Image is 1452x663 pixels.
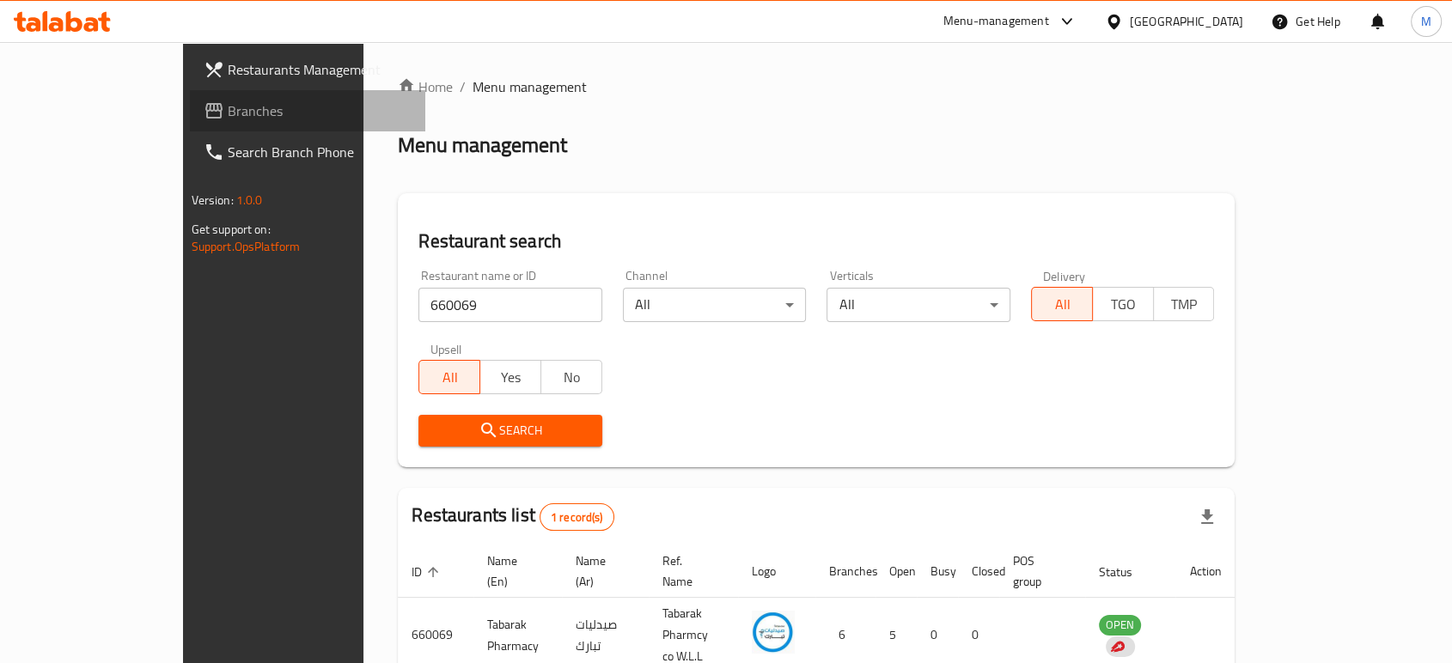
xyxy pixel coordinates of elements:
[228,142,412,162] span: Search Branch Phone
[190,49,425,90] a: Restaurants Management
[1421,12,1431,31] span: M
[236,189,263,211] span: 1.0.0
[1153,287,1215,321] button: TMP
[1106,636,1135,657] div: Indicates that the vendor menu management has been moved to DH Catalog service
[815,545,875,598] th: Branches
[430,343,462,355] label: Upsell
[1099,562,1155,582] span: Status
[487,365,534,390] span: Yes
[1043,270,1086,282] label: Delivery
[398,76,453,97] a: Home
[398,76,1235,97] nav: breadcrumb
[1039,292,1086,317] span: All
[412,562,444,582] span: ID
[1092,287,1154,321] button: TGO
[1130,12,1243,31] div: [GEOGRAPHIC_DATA]
[958,545,999,598] th: Closed
[473,76,587,97] span: Menu management
[540,360,602,394] button: No
[576,550,629,592] span: Name (Ar)
[192,235,301,258] a: Support.OpsPlatform
[1100,292,1147,317] span: TGO
[418,288,602,322] input: Search for restaurant name or ID..
[228,100,412,121] span: Branches
[426,365,473,390] span: All
[738,545,815,598] th: Logo
[540,503,614,531] div: Total records count
[487,550,540,592] span: Name (En)
[1099,615,1141,636] div: OPEN
[875,545,917,598] th: Open
[1109,639,1125,654] img: delivery hero logo
[418,360,480,394] button: All
[190,131,425,173] a: Search Branch Phone
[1161,292,1208,317] span: TMP
[418,415,602,447] button: Search
[192,218,271,240] span: Get support on:
[190,90,425,131] a: Branches
[1187,496,1228,538] div: Export file
[1175,545,1235,598] th: Action
[460,76,466,97] li: /
[752,611,795,654] img: Tabarak Pharmacy
[662,550,717,592] span: Ref. Name
[623,288,807,322] div: All
[192,189,234,211] span: Version:
[827,288,1010,322] div: All
[540,509,613,526] span: 1 record(s)
[1099,615,1141,635] span: OPEN
[917,545,958,598] th: Busy
[398,131,567,159] h2: Menu management
[479,360,541,394] button: Yes
[548,365,595,390] span: No
[1031,287,1093,321] button: All
[432,420,589,441] span: Search
[228,59,412,80] span: Restaurants Management
[412,502,613,531] h2: Restaurants list
[418,228,1214,254] h2: Restaurant search
[1013,550,1065,592] span: POS group
[943,11,1049,32] div: Menu-management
